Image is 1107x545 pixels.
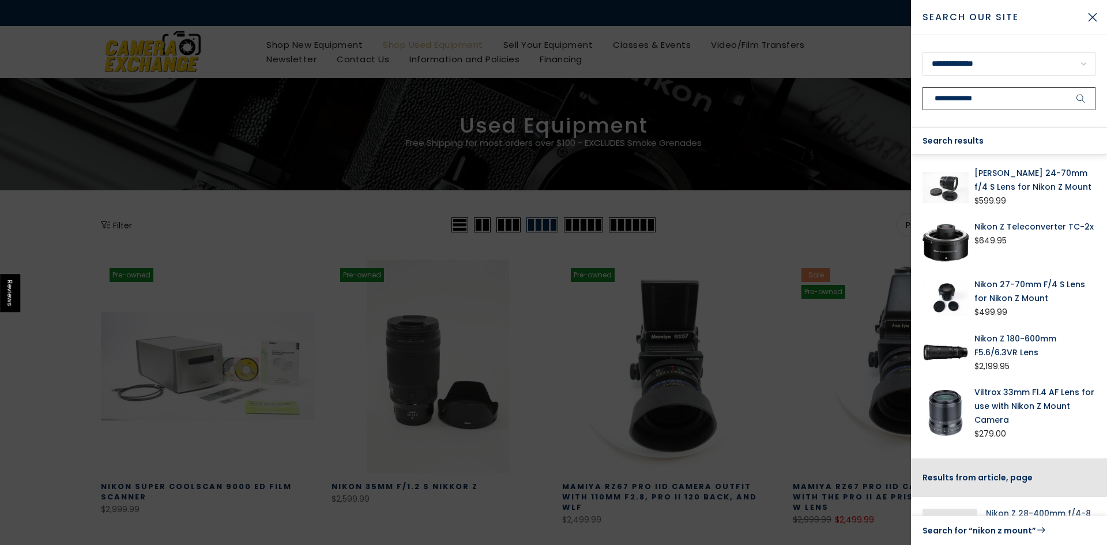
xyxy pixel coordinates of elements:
[974,277,1095,305] a: Nikon 27-70mm F/4 S Lens for Nikon Z Mount
[974,359,1010,374] div: $2,199.95
[974,166,1095,194] a: [PERSON_NAME] 24-70mm f/4 S Lens for Nikon Z Mount
[922,385,969,441] img: Viltrox 33mm F1.4 AF Lens for use with Nikon Z Mount Camera Lenses Small Format - Nikon AF Mount ...
[974,220,1095,234] a: Nikon Z Teleconverter TC-2x
[911,128,1107,155] div: Search results
[922,332,969,374] img: Nikon Z 180-600mm F5.6/6.3VR Lens Lenses Small Format - Nikon AF Mount Lenses - Nikon Z Mount Len...
[922,220,969,266] img: Nikon Z Teleconverter TC-2x Lenses - Small Format - Nikon AF Mount Lenses - Nikon Z Mount Lenses ...
[974,385,1095,427] a: Viltrox 33mm F1.4 AF Lens for use with Nikon Z Mount Camera
[974,332,1095,359] a: Nikon Z 180-600mm F5.6/6.3VR Lens
[922,166,969,208] img: Nikon Nikkor 24-70mm f/4 S Lens for Nikon Z Mount Lenses Small Format - Nikon AF Mount Lenses - N...
[974,427,1006,441] div: $279.00
[922,10,1078,24] span: Search Our Site
[922,277,969,320] img: Nikon 27-70MM F/4 S Lens for Z Mount Lenses - Small Format - Nikon AF Mount Lenses - Nikon Z Moun...
[922,523,1095,538] a: Search for “nikon z mount”
[974,234,1007,248] div: $649.95
[974,194,1006,208] div: $599.99
[986,509,1095,529] a: Nikon Z 28-400mm f/4-8 VR Lens
[1078,3,1107,32] button: Close Search
[974,305,1007,320] div: $499.99
[911,458,1107,497] div: Results from article, page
